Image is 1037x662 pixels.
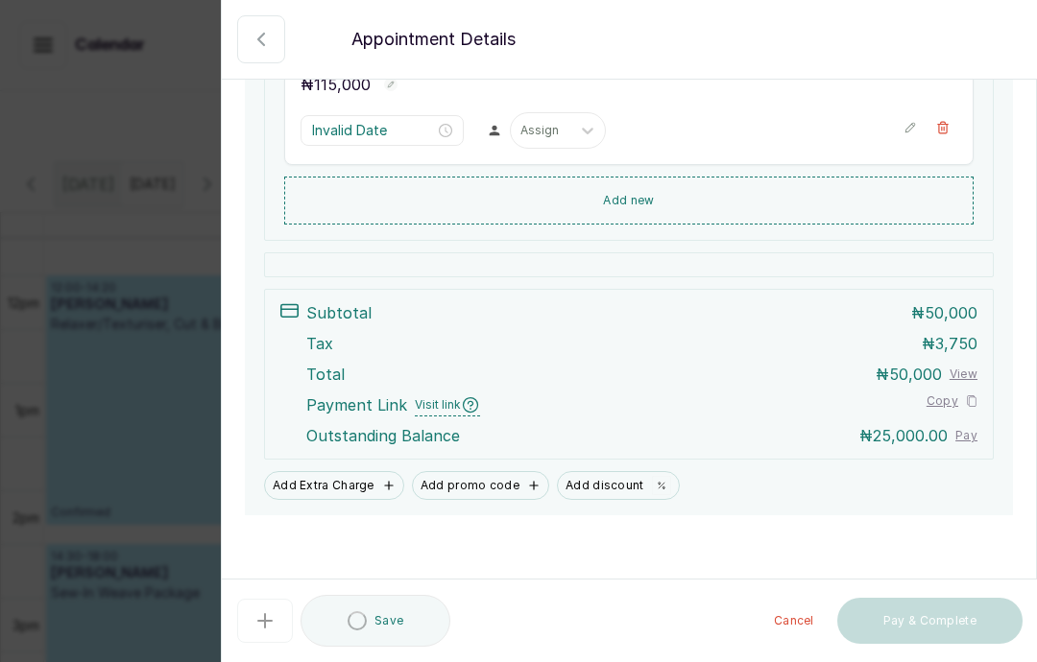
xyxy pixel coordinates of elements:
[922,332,977,355] p: ₦
[950,366,977,382] button: View
[312,120,435,141] input: Select time
[351,26,516,53] p: Appointment Details
[284,177,974,225] button: Add new
[415,393,480,416] span: Visit link
[859,424,948,447] p: ₦25,000.00
[925,303,977,322] span: 50,000
[837,598,1023,644] button: Pay & Complete
[264,471,404,500] button: Add Extra Charge
[911,301,977,324] p: ₦
[306,301,372,324] p: Subtotal
[557,471,680,500] button: Add discount
[301,73,371,96] p: ₦
[935,334,977,353] span: 3,750
[306,363,345,386] p: Total
[955,428,977,443] button: Pay
[759,598,830,644] button: Cancel
[306,332,333,355] p: Tax
[889,365,942,384] span: 50,000
[301,595,450,647] button: Save
[314,75,371,94] span: 115,000
[876,363,942,386] p: ₦
[412,471,549,500] button: Add promo code
[306,424,460,447] p: Outstanding Balance
[306,393,407,416] span: Payment Link
[927,393,977,409] button: Copy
